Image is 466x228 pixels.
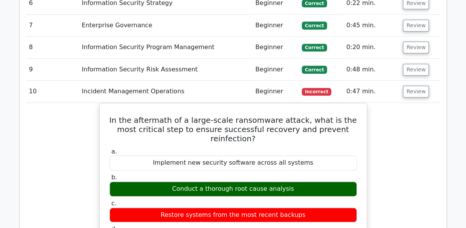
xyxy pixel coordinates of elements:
[78,59,252,81] td: Information Security Risk Assessment
[343,59,400,81] td: 0:48 min.
[110,208,357,223] div: Restore systems from the most recent backups
[26,59,79,81] td: 9
[110,155,357,170] div: Implement new security software across all systems
[110,182,357,197] div: Conduct a thorough root cause analysis
[111,148,117,155] span: a.
[252,81,299,102] td: Beginner
[302,66,327,73] span: Correct
[26,81,79,102] td: 10
[252,36,299,58] td: Beginner
[343,15,400,36] td: 0:45 min.
[403,64,429,76] button: Review
[111,173,117,181] span: b.
[302,21,327,29] span: Correct
[26,15,79,36] td: 7
[343,36,400,58] td: 0:20 min.
[111,200,117,207] span: c.
[78,81,252,102] td: Incident Management Operations
[252,15,299,36] td: Beginner
[26,36,79,58] td: 8
[403,86,429,97] button: Review
[343,81,400,102] td: 0:47 min.
[78,15,252,36] td: Enterprise Governance
[302,88,331,96] span: Incorrect
[78,36,252,58] td: Information Security Program Management
[252,59,299,81] td: Beginner
[109,116,358,143] h5: In the aftermath of a large-scale ransomware attack, what is the most critical step to ensure suc...
[302,44,327,51] span: Correct
[403,20,429,31] button: Review
[403,41,429,53] button: Review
